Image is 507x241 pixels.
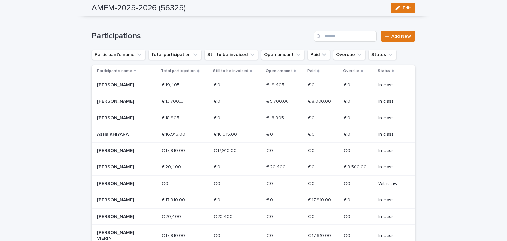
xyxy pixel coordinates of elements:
[97,115,144,121] p: [PERSON_NAME]
[308,232,332,239] p: € 17,910.00
[162,213,186,220] p: € 20,400.00
[214,81,221,88] p: € 0
[92,175,415,192] tr: [PERSON_NAME]€ 0€ 0 € 0€ 0 € 0€ 0 € 0€ 0 € 0€ 0 Withdraw
[92,143,415,159] tr: [PERSON_NAME]€ 17,910.00€ 17,910.00 € 17,910.00€ 17,910.00 € 0€ 0 € 0€ 0 € 0€ 0 In class
[92,208,415,225] tr: [PERSON_NAME]€ 20,400.00€ 20,400.00 € 20,400.00€ 20,400.00 € 0€ 0 € 0€ 0 € 0€ 0 In class
[266,232,274,239] p: € 0
[344,213,352,220] p: € 0
[92,31,311,41] h1: Participations
[381,31,415,42] a: Add New
[378,197,405,203] p: In class
[162,163,186,170] p: € 20,400.00
[162,232,186,239] p: € 17,910.00
[378,82,405,88] p: In class
[344,130,352,137] p: € 0
[266,97,290,104] p: € 5,700.00
[344,196,352,203] p: € 0
[378,148,405,154] p: In class
[308,147,316,154] p: € 0
[92,77,415,93] tr: [PERSON_NAME]€ 19,405.00€ 19,405.00 € 0€ 0 € 19,405.00€ 19,405.00 € 0€ 0 € 0€ 0 In class
[162,114,186,121] p: € 18,905.00
[266,81,291,88] p: € 19,405.00
[214,130,238,137] p: € 16,915.00
[308,114,316,121] p: € 0
[214,196,221,203] p: € 0
[308,163,316,170] p: € 0
[344,163,368,170] p: € 9,500.00
[162,97,186,104] p: € 13,700.00
[344,81,352,88] p: € 0
[344,180,352,187] p: € 0
[214,213,238,220] p: € 20,400.00
[97,67,132,75] p: Participant's name
[97,132,144,137] p: Assia KHIYARA
[333,50,366,60] button: Overdue
[92,126,415,143] tr: Assia KHIYARA€ 16,915.00€ 16,915.00 € 16,915.00€ 16,915.00 € 0€ 0 € 0€ 0 € 0€ 0 In class
[92,50,146,60] button: Participant's name
[214,163,221,170] p: € 0
[97,181,144,187] p: [PERSON_NAME]
[97,148,144,154] p: [PERSON_NAME]
[162,147,186,154] p: € 17,910.00
[343,67,359,75] p: Overdue
[92,93,415,110] tr: [PERSON_NAME]€ 13,700.00€ 13,700.00 € 0€ 0 € 5,700.00€ 5,700.00 € 8,000.00€ 8,000.00 € 0€ 0 In class
[148,50,202,60] button: Total participation
[92,159,415,176] tr: [PERSON_NAME]€ 20,400.00€ 20,400.00 € 0€ 0 € 20,400.00€ 20,400.00 € 0€ 0 € 9,500.00€ 9,500.00 In ...
[213,67,248,75] p: Still to be invoiced
[308,97,332,104] p: € 8,000.00
[308,196,332,203] p: € 17,910.00
[97,197,144,203] p: [PERSON_NAME]
[92,110,415,126] tr: [PERSON_NAME]€ 18,905.00€ 18,905.00 € 0€ 0 € 18,905.00€ 18,905.00 € 0€ 0 € 0€ 0 In class
[266,114,291,121] p: € 18,905.00
[344,147,352,154] p: € 0
[92,3,186,13] h2: AMFM-2025-2026 (56325)
[162,196,186,203] p: € 17,910.00
[378,115,405,121] p: In class
[97,164,144,170] p: [PERSON_NAME]
[266,163,291,170] p: € 20,400.00
[261,50,305,60] button: Open amount
[266,130,274,137] p: € 0
[344,232,352,239] p: € 0
[214,232,221,239] p: € 0
[378,233,405,239] p: In class
[308,213,316,220] p: € 0
[214,180,221,187] p: € 0
[378,99,405,104] p: In class
[307,67,316,75] p: Paid
[214,147,238,154] p: € 17,910.00
[266,147,274,154] p: € 0
[162,130,186,137] p: € 16,915.00
[378,214,405,220] p: In class
[266,180,274,187] p: € 0
[308,130,316,137] p: € 0
[308,180,316,187] p: € 0
[97,214,144,220] p: [PERSON_NAME]
[368,50,397,60] button: Status
[162,180,170,187] p: € 0
[391,34,411,39] span: Add New
[378,164,405,170] p: In class
[391,3,415,13] button: Edit
[308,81,316,88] p: € 0
[314,31,377,42] input: Search
[266,196,274,203] p: € 0
[403,6,411,10] span: Edit
[214,97,221,104] p: € 0
[378,132,405,137] p: In class
[162,81,186,88] p: € 19,405.00
[97,82,144,88] p: [PERSON_NAME]
[378,181,405,187] p: Withdraw
[92,192,415,208] tr: [PERSON_NAME]€ 17,910.00€ 17,910.00 € 0€ 0 € 0€ 0 € 17,910.00€ 17,910.00 € 0€ 0 In class
[344,114,352,121] p: € 0
[214,114,221,121] p: € 0
[204,50,258,60] button: Still to be invoiced
[97,99,144,104] p: [PERSON_NAME]
[266,67,292,75] p: Open amount
[266,213,274,220] p: € 0
[161,67,196,75] p: Total participation
[307,50,330,60] button: Paid
[378,67,390,75] p: Status
[344,97,352,104] p: € 0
